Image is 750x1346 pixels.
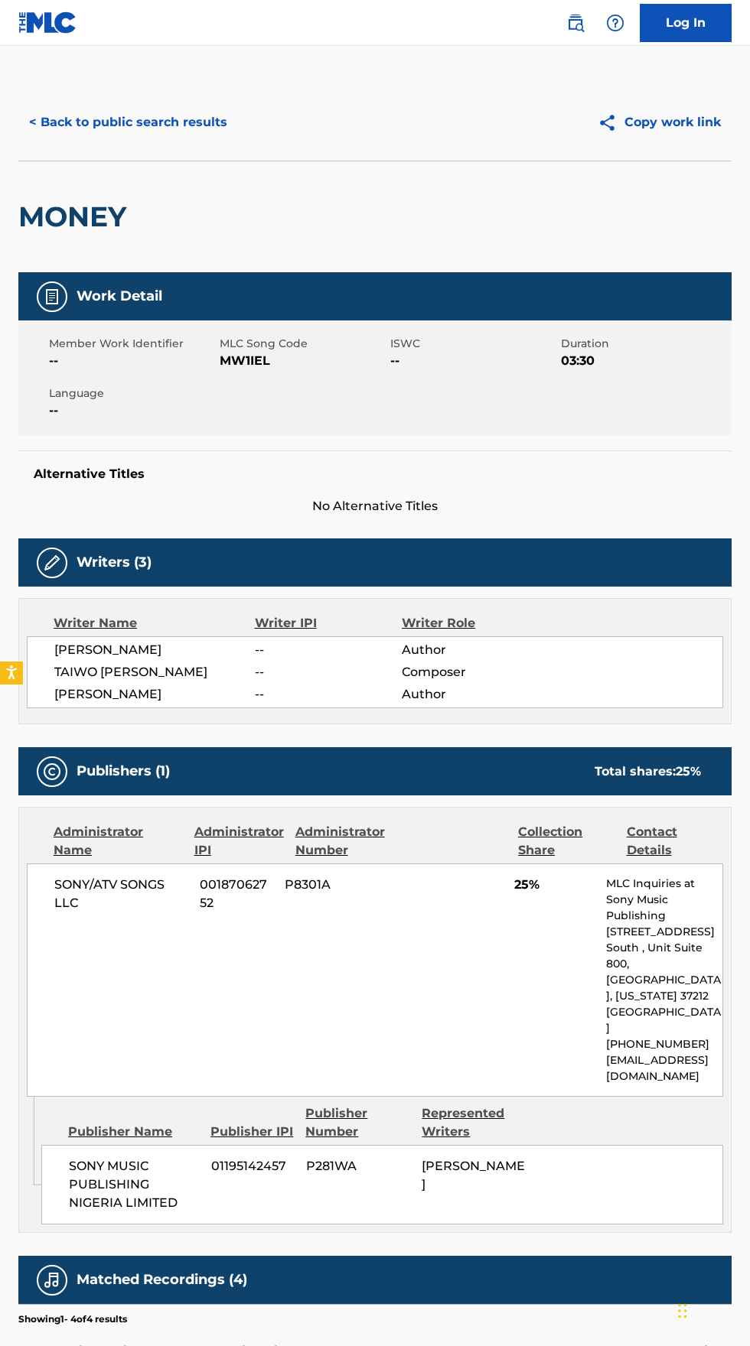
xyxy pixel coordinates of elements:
div: Collection Share [518,823,615,860]
div: Represented Writers [422,1104,527,1141]
div: Help [600,8,631,38]
img: Writers [43,554,61,572]
a: Public Search [560,8,591,38]
span: Duration [561,336,728,352]
div: Writer Name [54,614,255,632]
span: -- [49,352,216,370]
a: Log In [640,4,732,42]
img: Publishers [43,762,61,781]
h5: Writers (3) [77,554,152,571]
span: 00187062752 [200,876,273,912]
div: Administrator Name [54,823,183,860]
span: [PERSON_NAME] [54,641,255,659]
span: Author [402,685,536,704]
p: [PHONE_NUMBER] [606,1036,722,1052]
img: MLC Logo [18,11,77,34]
div: Writer Role [402,614,536,632]
p: MLC Inquiries at Sony Music Publishing [606,876,722,924]
span: SONY MUSIC PUBLISHING NIGERIA LIMITED [69,1157,200,1212]
h2: MONEY [18,200,134,234]
span: 03:30 [561,352,728,370]
div: Administrator IPI [194,823,284,860]
span: [PERSON_NAME] [422,1159,525,1192]
p: Showing 1 - 4 of 4 results [18,1312,127,1326]
img: search [566,14,585,32]
span: SONY/ATV SONGS LLC [54,876,188,912]
img: Work Detail [43,288,61,306]
span: -- [49,402,216,420]
div: Publisher Name [68,1123,199,1141]
span: [PERSON_NAME] [54,685,255,704]
div: Contact Details [627,823,723,860]
div: Drag [678,1288,687,1334]
span: -- [255,685,402,704]
img: help [606,14,624,32]
span: P281WA [306,1157,411,1175]
h5: Alternative Titles [34,467,716,482]
span: 01195142457 [211,1157,295,1175]
span: No Alternative Titles [18,497,732,515]
span: Composer [402,663,536,681]
button: Copy work link [587,103,732,141]
iframe: Chat Widget [673,1273,750,1346]
span: -- [255,641,402,659]
span: Author [402,641,536,659]
div: Publisher Number [305,1104,410,1141]
span: MW1IEL [220,352,386,370]
span: 25 % [676,764,701,779]
h5: Publishers (1) [77,762,170,780]
span: 25% [514,876,595,894]
p: [GEOGRAPHIC_DATA] [606,1004,722,1036]
button: < Back to public search results [18,103,238,141]
h5: Work Detail [77,288,162,305]
img: Copy work link [598,113,624,132]
h5: Matched Recordings (4) [77,1271,247,1289]
span: P8301A [285,876,385,894]
p: [STREET_ADDRESS] South , Unit Suite 800, [606,924,722,972]
p: [EMAIL_ADDRESS][DOMAIN_NAME] [606,1052,722,1084]
img: Matched Recordings [43,1271,61,1289]
div: Publisher IPI [210,1123,294,1141]
span: Language [49,385,216,402]
span: -- [390,352,557,370]
span: ISWC [390,336,557,352]
span: -- [255,663,402,681]
p: [GEOGRAPHIC_DATA], [US_STATE] 37212 [606,972,722,1004]
div: Total shares: [595,762,701,781]
span: Member Work Identifier [49,336,216,352]
span: MLC Song Code [220,336,386,352]
span: TAIWO [PERSON_NAME] [54,663,255,681]
div: Administrator Number [295,823,392,860]
div: Writer IPI [255,614,403,632]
